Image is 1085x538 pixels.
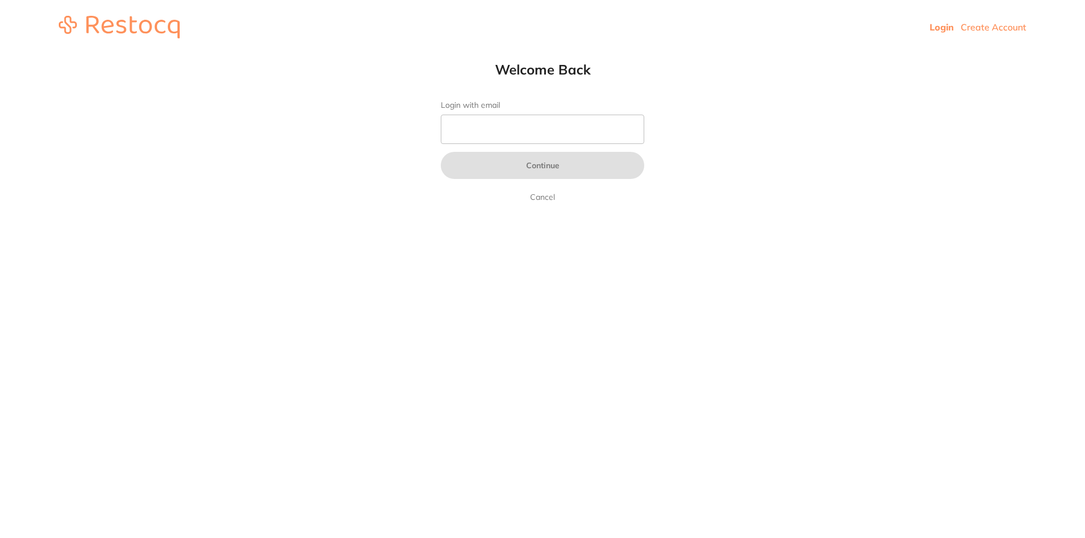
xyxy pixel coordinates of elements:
[528,190,557,204] a: Cancel
[441,100,644,110] label: Login with email
[441,152,644,179] button: Continue
[418,61,667,78] h1: Welcome Back
[961,21,1026,33] a: Create Account
[930,21,954,33] a: Login
[59,16,180,38] img: restocq_logo.svg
